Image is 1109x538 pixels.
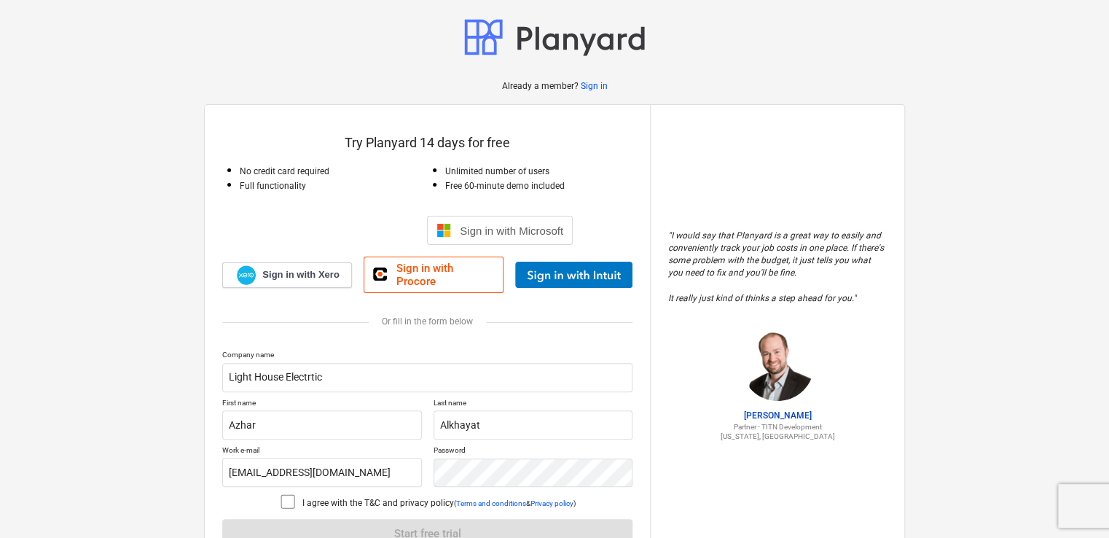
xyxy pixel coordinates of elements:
[396,262,494,288] span: Sign in with Procore
[222,316,632,327] div: Or fill in the form below
[434,410,633,440] input: Last name
[222,410,422,440] input: First name
[240,180,428,192] p: Full functionality
[668,230,887,305] p: " I would say that Planyard is a great way to easily and conveniently track your job costs in one...
[445,165,633,178] p: Unlimited number of users
[222,363,632,392] input: Company name
[262,268,339,281] span: Sign in with Xero
[275,214,423,246] iframe: Sign in with Google Button
[460,225,563,237] span: Sign in with Microsoft
[222,350,632,362] p: Company name
[222,398,422,410] p: First name
[454,499,576,508] p: ( & )
[581,80,608,93] a: Sign in
[668,410,887,422] p: [PERSON_NAME]
[502,80,581,93] p: Already a member?
[222,262,352,288] a: Sign in with Xero
[302,497,454,510] p: I agree with the T&C and privacy policy
[456,499,526,507] a: Terms and conditions
[741,328,814,401] img: Jordan Cohen
[668,422,887,432] p: Partner - TITN Development
[222,134,632,152] p: Try Planyard 14 days for free
[240,165,428,178] p: No credit card required
[436,223,451,238] img: Microsoft logo
[222,445,422,458] p: Work e-mail
[364,257,503,293] a: Sign in with Procore
[445,180,633,192] p: Free 60-minute demo included
[434,398,633,410] p: Last name
[530,499,573,507] a: Privacy policy
[668,432,887,441] p: [US_STATE], [GEOGRAPHIC_DATA]
[222,458,422,487] input: Work e-mail
[237,265,256,285] img: Xero logo
[434,445,633,458] p: Password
